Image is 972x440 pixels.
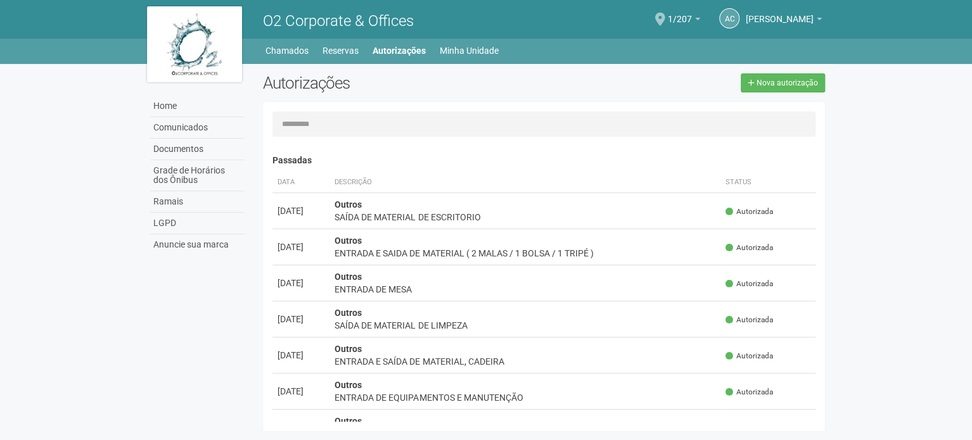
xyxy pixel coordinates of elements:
[278,277,324,289] div: [DATE]
[150,139,244,160] a: Documentos
[373,42,426,60] a: Autorizações
[726,242,773,253] span: Autorizada
[335,211,715,223] div: SAÍDA DE MATERIAL DE ESCRITORIO
[335,355,715,368] div: ENTRADA E SAÍDA DE MATERIAL, CADEIRA
[263,12,414,30] span: O2 Corporate & Offices
[265,42,309,60] a: Chamados
[757,79,818,87] span: Nova autorização
[335,236,362,246] strong: Outros
[726,206,773,217] span: Autorizada
[278,349,324,361] div: [DATE]
[272,172,329,193] th: Data
[335,344,362,354] strong: Outros
[323,42,359,60] a: Reservas
[278,385,324,398] div: [DATE]
[335,247,715,260] div: ENTRADA E SAIDA DE MATERIAL ( 2 MALAS / 1 BOLSA / 1 TRIPÉ )
[335,199,362,210] strong: Outros
[335,391,715,404] div: ENTRADA DE EQUIPAMENTOS E MANUTENÇÃO
[720,172,815,193] th: Status
[278,421,324,434] div: [DATE]
[263,73,534,92] h2: Autorizações
[440,42,499,60] a: Minha Unidade
[278,241,324,253] div: [DATE]
[741,73,825,92] a: Nova autorização
[335,308,362,318] strong: Outros
[150,160,244,191] a: Grade de Horários dos Ônibus
[150,234,244,255] a: Anuncie sua marca
[150,117,244,139] a: Comunicados
[746,16,822,26] a: [PERSON_NAME]
[335,283,715,296] div: ENTRADA DE MESA
[335,319,715,332] div: SAÍDA DE MATERIAL DE LIMPEZA
[726,351,773,361] span: Autorizada
[278,204,324,217] div: [DATE]
[335,416,362,426] strong: Outros
[335,272,362,282] strong: Outros
[329,172,720,193] th: Descrição
[150,191,244,213] a: Ramais
[272,156,815,165] h4: Passadas
[726,279,773,289] span: Autorizada
[335,380,362,390] strong: Outros
[150,213,244,234] a: LGPD
[726,387,773,398] span: Autorizada
[150,96,244,117] a: Home
[719,8,739,28] a: AC
[668,16,700,26] a: 1/207
[668,2,692,24] span: 1/207
[746,2,814,24] span: Andréa Cunha
[147,6,242,82] img: logo.jpg
[278,313,324,325] div: [DATE]
[726,315,773,325] span: Autorizada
